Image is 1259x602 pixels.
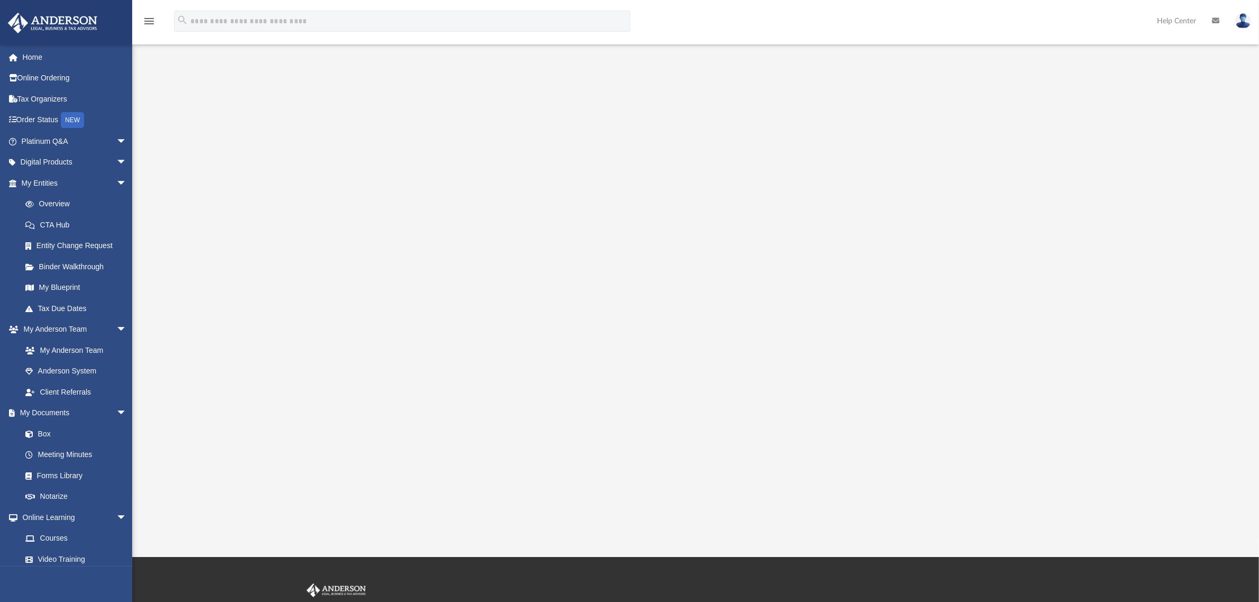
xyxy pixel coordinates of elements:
span: arrow_drop_down [116,507,137,528]
span: arrow_drop_down [116,152,137,174]
img: Anderson Advisors Platinum Portal [305,583,368,597]
a: My Anderson Team [15,340,132,361]
a: Client Referrals [15,381,137,403]
a: Tax Due Dates [15,298,143,319]
a: menu [143,20,155,28]
a: Anderson System [15,361,137,382]
span: arrow_drop_down [116,131,137,152]
a: Courses [15,528,137,549]
a: Home [7,47,143,68]
a: Online Learningarrow_drop_down [7,507,137,528]
a: Digital Productsarrow_drop_down [7,152,143,173]
a: Overview [15,194,143,215]
a: My Anderson Teamarrow_drop_down [7,319,137,340]
a: Binder Walkthrough [15,256,143,277]
a: Order StatusNEW [7,110,143,131]
a: My Blueprint [15,277,137,298]
div: NEW [61,112,84,128]
i: search [177,14,188,26]
a: Entity Change Request [15,235,143,257]
i: menu [143,15,155,28]
span: arrow_drop_down [116,172,137,194]
a: Box [15,423,132,444]
img: User Pic [1235,13,1251,29]
img: Anderson Advisors Platinum Portal [5,13,100,33]
a: Meeting Minutes [15,444,137,466]
a: Tax Organizers [7,88,143,110]
span: arrow_drop_down [116,319,137,341]
a: CTA Hub [15,214,143,235]
a: My Entitiesarrow_drop_down [7,172,143,194]
a: Platinum Q&Aarrow_drop_down [7,131,143,152]
a: Online Ordering [7,68,143,89]
a: Notarize [15,486,137,507]
a: Video Training [15,549,132,570]
a: Forms Library [15,465,132,486]
span: arrow_drop_down [116,403,137,424]
a: My Documentsarrow_drop_down [7,403,137,424]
